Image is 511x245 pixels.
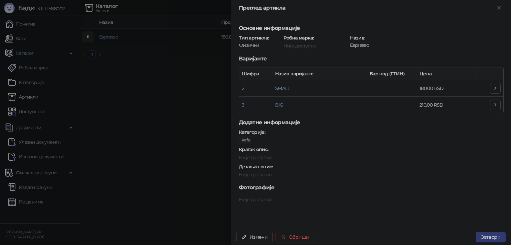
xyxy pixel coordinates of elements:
[272,67,367,80] th: Назив варијанте
[238,42,281,48] div: Физички
[242,85,244,91] a: 2
[239,119,503,126] h5: Додатне информације
[239,164,273,170] strong: Детаљан опис :
[350,35,365,41] strong: Назив :
[417,97,477,113] td: 210,00 RSD
[239,136,252,144] span: Kafa
[239,172,272,178] span: Није доступно
[417,67,477,80] th: Цена
[239,146,268,152] strong: Кратак опис :
[239,24,503,32] h5: Основне информације
[495,4,503,12] button: Close
[239,154,272,160] span: Није доступно
[275,232,314,242] button: Обриши
[242,102,244,108] a: 3
[283,35,314,41] strong: Робна марка :
[283,43,316,49] span: Није доступно
[349,42,504,48] div: Espresso
[275,85,290,91] a: SMALL
[239,129,265,135] strong: Категорије :
[476,232,506,242] button: Затвори
[239,184,503,192] h5: Фотографије
[239,197,272,203] span: Није доступно
[367,67,417,80] th: Бар код (ГТИН)
[275,102,283,108] a: BIG
[236,232,273,242] button: Измени
[239,67,272,80] th: Шифра
[239,55,503,63] h5: Варијанте
[239,35,268,41] strong: Тип артикла :
[417,80,477,97] td: 180,00 RSD
[239,4,495,12] div: Преглед артикла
